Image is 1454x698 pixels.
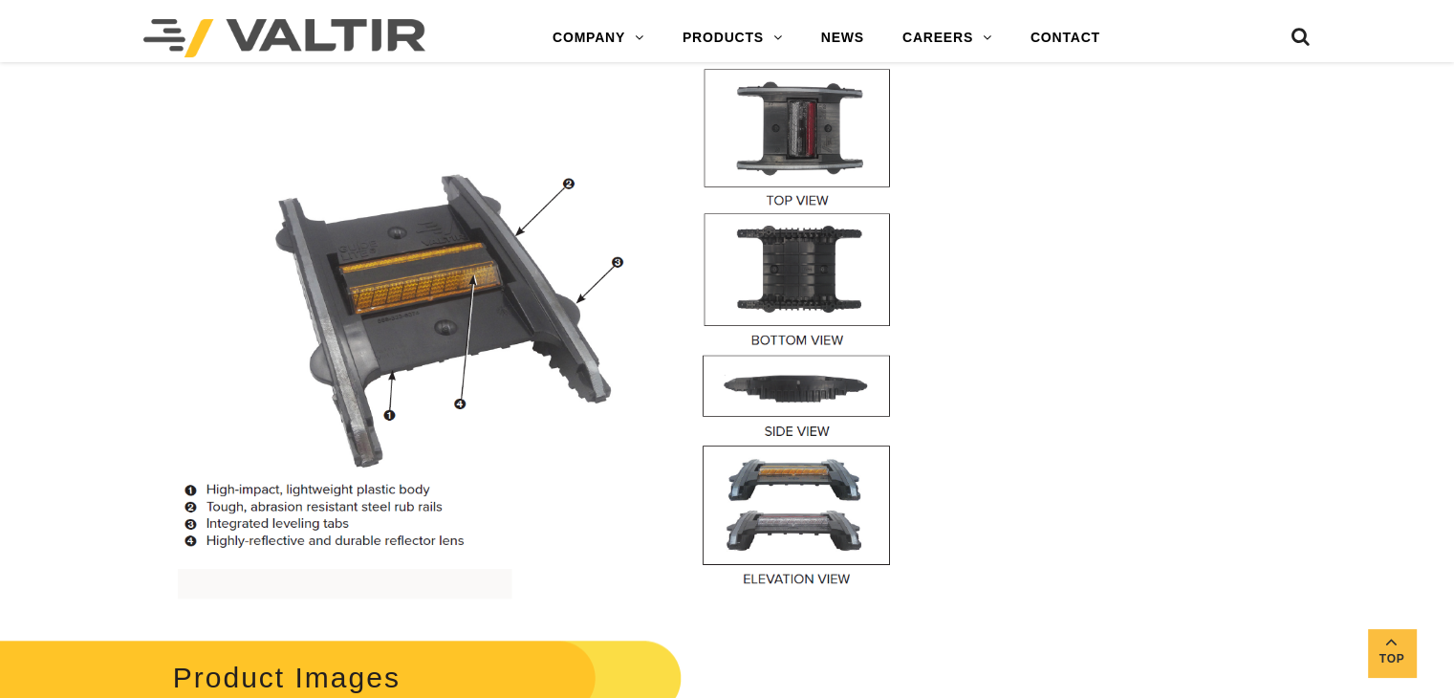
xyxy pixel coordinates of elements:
[143,19,425,57] img: Valtir
[802,19,883,57] a: NEWS
[1011,19,1119,57] a: CONTACT
[533,19,663,57] a: COMPANY
[663,19,802,57] a: PRODUCTS
[173,19,918,600] img: GUIDE LITE Drawing
[1368,629,1416,677] a: Top
[883,19,1011,57] a: CAREERS
[1368,648,1416,670] span: Top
